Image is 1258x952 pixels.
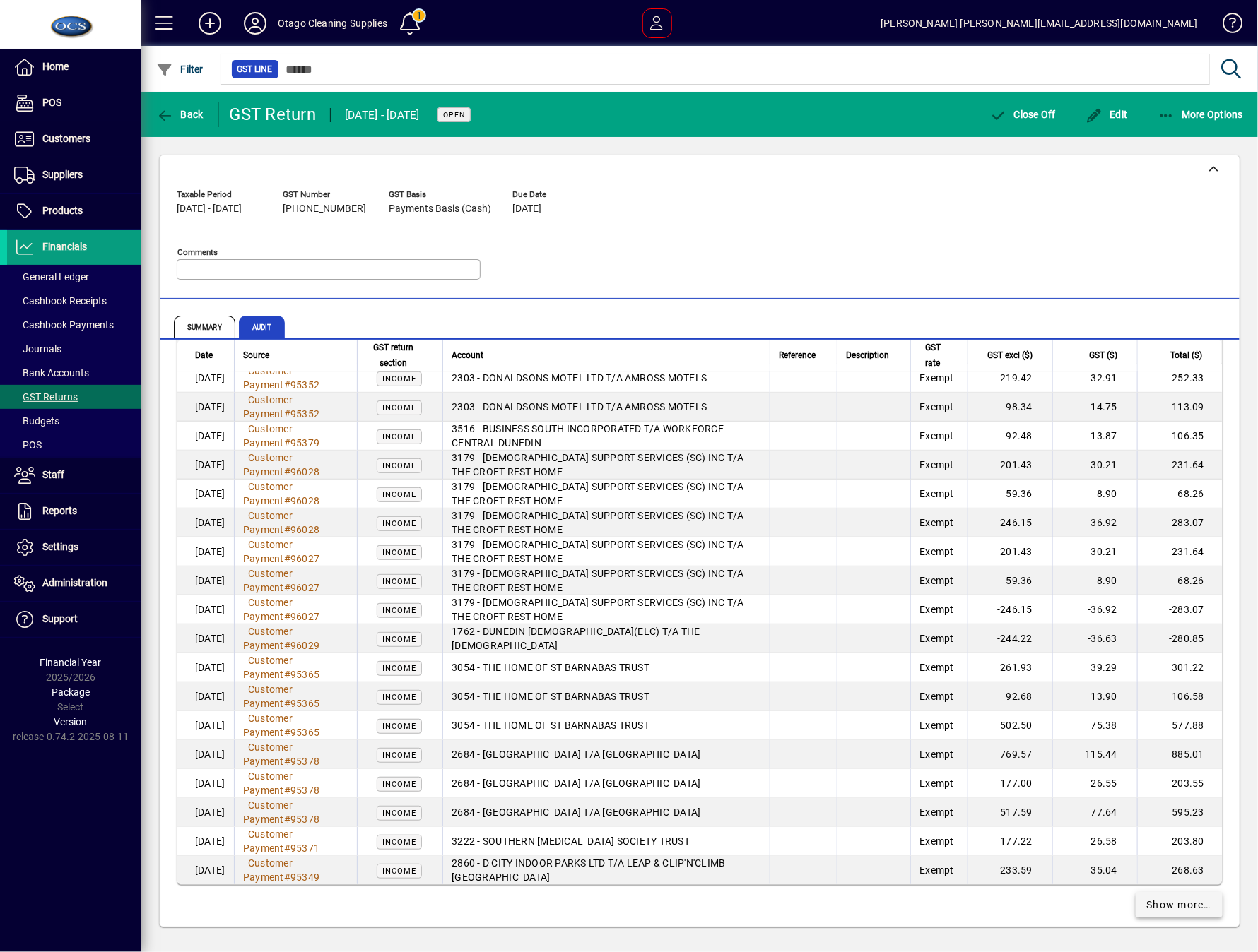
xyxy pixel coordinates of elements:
a: Reports [7,494,141,529]
a: Customer Payment#95378 [243,768,324,798]
td: 261.93 [968,653,1052,682]
a: Support [7,602,141,637]
td: 92.48 [968,422,1052,451]
span: Suppliers [42,169,83,180]
td: Exempt [910,856,968,884]
span: INCOME [382,432,416,441]
span: Total ($) [1170,347,1202,363]
td: 3054 - THE HOME OF ST BARNABAS TRUST [442,653,770,682]
span: Filter [156,64,204,75]
a: Customer Payment#96029 [243,624,324,653]
a: Customer Payment#95378 [243,739,324,769]
span: 96029 [290,640,319,651]
span: Cashbook Receipts [14,295,107,307]
span: # [284,408,290,420]
td: 3222 - SOUTHERN [MEDICAL_DATA] SOCIETY TRUST [442,827,770,856]
span: # [284,843,290,854]
span: Financials [42,241,87,252]
span: [DATE] [512,203,541,215]
span: Reference [779,347,816,363]
td: 2303 - DONALDSONS MOTEL LTD T/A AMROSS MOTELS [442,393,770,422]
div: Account [452,347,761,363]
span: INCOME [382,461,416,470]
span: Description [846,347,889,363]
td: 301.22 [1137,653,1222,682]
td: 3179 - [DEMOGRAPHIC_DATA] SUPPORT SERVICES (SC) INC T/A THE CROFT REST HOME [442,508,770,537]
div: Description [846,347,902,363]
td: 113.09 [1137,393,1222,422]
a: General Ledger [7,265,141,289]
span: 95378 [290,756,319,767]
span: # [284,871,290,883]
td: 595.23 [1137,798,1222,827]
td: 283.07 [1137,508,1222,537]
td: -201.43 [968,537,1052,566]
td: 3179 - [DEMOGRAPHIC_DATA] SUPPORT SERVICES (SC) INC T/A THE CROFT REST HOME [442,451,770,480]
td: 233.59 [968,856,1052,884]
span: Home [42,61,69,72]
a: Journals [7,337,141,361]
td: [DATE] [177,566,234,595]
span: Edit [1086,109,1128,120]
td: [DATE] [177,653,234,682]
span: 96028 [290,466,319,477]
span: # [284,669,290,680]
span: Audit [239,316,286,338]
td: 3179 - [DEMOGRAPHIC_DATA] SUPPORT SERVICES (SC) INC T/A THE CROFT REST HOME [442,480,770,508]
td: -244.22 [968,624,1052,653]
td: 13.90 [1052,682,1137,711]
span: # [284,495,290,506]
td: [DATE] [177,682,234,711]
td: [DATE] [177,480,234,508]
span: Open [443,110,465,119]
span: INCOME [382,664,416,673]
td: 36.92 [1052,508,1137,537]
td: 115.44 [1052,740,1137,769]
span: 95379 [290,437,319,448]
a: Customer Payment#95352 [243,392,324,422]
span: Taxable Period [177,190,261,199]
span: Customer Payment [243,626,293,651]
td: 98.34 [968,393,1052,422]
span: GST excl ($) [987,347,1033,363]
button: More Options [1154,102,1247,127]
span: Customer Payment [243,568,293,593]
span: # [284,582,290,593]
td: 106.58 [1137,682,1222,711]
button: Filter [153,56,207,82]
span: Customer Payment [243,597,293,622]
span: Close Off [989,109,1056,120]
span: INCOME [382,403,416,412]
td: 59.36 [968,480,1052,508]
td: Exempt [910,451,968,480]
td: -36.63 [1052,624,1137,653]
span: # [284,437,290,448]
td: 2684 - [GEOGRAPHIC_DATA] T/A [GEOGRAPHIC_DATA] [442,798,770,827]
td: 1762 - DUNEDIN [DEMOGRAPHIC_DATA](ELC) T/A THE [DEMOGRAPHIC_DATA] [442,624,770,653]
span: INCOME [382,548,416,557]
span: 95371 [290,843,319,854]
span: # [284,466,290,477]
td: 32.91 [1052,364,1137,393]
td: 177.22 [968,827,1052,856]
button: Edit [1082,102,1131,127]
td: [DATE] [177,798,234,827]
span: 95352 [290,408,319,420]
a: GST Returns [7,385,141,409]
span: POS [42,97,61,108]
td: [DATE] [177,856,234,884]
a: Staff [7,458,141,493]
td: -59.36 [968,566,1052,595]
td: -231.64 [1137,537,1222,566]
div: [PERSON_NAME] [PERSON_NAME][EMAIL_ADDRESS][DOMAIN_NAME] [881,12,1198,35]
span: INCOME [382,838,416,847]
td: [DATE] [177,422,234,451]
button: Back [153,102,207,127]
a: Customers [7,121,141,157]
span: Date [195,347,213,363]
td: 2684 - [GEOGRAPHIC_DATA] T/A [GEOGRAPHIC_DATA] [442,740,770,769]
mat-label: Comments [177,247,218,257]
div: GST rate [919,340,959,371]
span: Show more… [1147,898,1212,912]
div: Total ($) [1146,347,1215,363]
